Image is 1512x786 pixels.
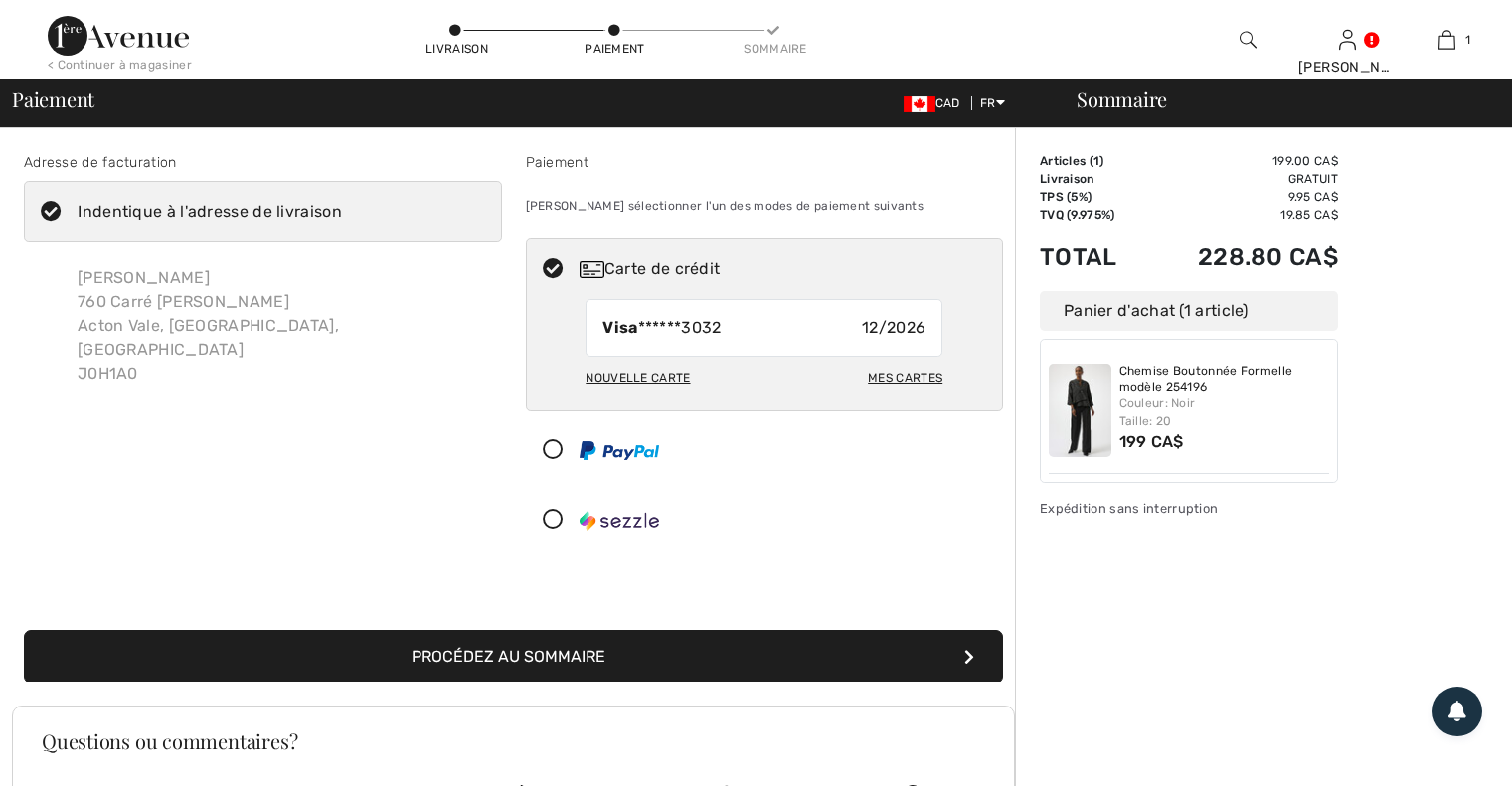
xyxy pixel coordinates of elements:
[24,630,1003,684] button: Procédez au sommaire
[862,316,925,340] span: 12/2026
[580,257,989,281] div: Carte de crédit
[868,361,942,394] div: Mes cartes
[526,152,1004,173] div: Paiement
[1145,170,1338,188] td: Gratuit
[1040,499,1338,518] div: Expédition sans interruption
[580,441,659,460] img: PayPal
[1040,224,1145,291] td: Total
[12,89,94,109] span: Paiement
[1093,154,1099,168] span: 1
[48,16,189,56] img: 1ère Avenue
[602,318,637,337] strong: Visa
[1040,291,1338,331] div: Panier d'achat (1 article)
[24,152,502,173] div: Adresse de facturation
[78,200,342,224] div: Indentique à l'adresse de livraison
[980,96,1005,110] span: FR
[42,731,985,751] h3: Questions ou commentaires?
[1145,152,1338,170] td: 199.00 CA$
[1298,57,1396,78] div: [PERSON_NAME]
[1053,89,1500,109] div: Sommaire
[1049,364,1111,457] img: Chemise Boutonnée Formelle modèle 254196
[1339,30,1356,49] a: Se connecter
[580,511,659,531] img: Sezzle
[904,96,935,112] img: Canadian Dollar
[1438,28,1455,52] img: Mon panier
[1040,152,1145,170] td: Articles ( )
[1040,188,1145,206] td: TPS (5%)
[744,40,803,58] div: Sommaire
[1145,224,1338,291] td: 228.80 CA$
[1465,31,1470,49] span: 1
[904,96,968,110] span: CAD
[526,181,1004,231] div: [PERSON_NAME] sélectionner l'un des modes de paiement suivants
[1119,432,1184,451] span: 199 CA$
[585,40,644,58] div: Paiement
[1040,170,1145,188] td: Livraison
[1145,188,1338,206] td: 9.95 CA$
[1339,28,1356,52] img: Mes infos
[580,261,604,278] img: Carte de crédit
[425,40,485,58] div: Livraison
[1240,28,1257,52] img: recherche
[1119,364,1330,394] a: Chemise Boutonnée Formelle modèle 254196
[1119,394,1330,430] div: Couleur: Noir Taille: 20
[1145,206,1338,224] td: 19.85 CA$
[1040,206,1145,224] td: TVQ (9.975%)
[62,250,502,401] div: [PERSON_NAME] 760 Carré [PERSON_NAME] Acton Vale, [GEOGRAPHIC_DATA], [GEOGRAPHIC_DATA] J0H1A0
[1398,28,1495,52] a: 1
[586,361,690,394] div: Nouvelle carte
[48,56,192,74] div: < Continuer à magasiner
